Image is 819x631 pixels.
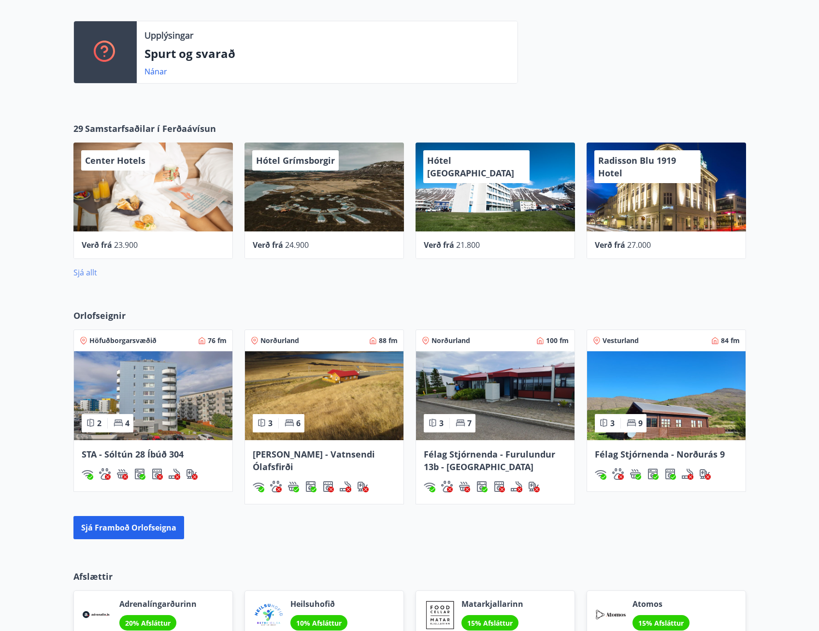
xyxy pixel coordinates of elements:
div: Heitur pottur [116,468,128,480]
div: Gæludýr [612,468,624,480]
p: Afslættir [73,570,746,583]
img: Dl16BY4EX9PAW649lg1C3oBuIaAsR6QVDQBO2cTm.svg [305,481,316,492]
span: Orlofseignir [73,309,126,322]
span: Verð frá [82,240,112,250]
span: Atomos [632,599,690,609]
span: Radisson Blu 1919 Hotel [598,155,676,179]
div: Þvottavél [647,468,659,480]
span: 10% Afsláttur [296,618,342,628]
span: 29 [73,122,83,135]
span: Heilsuhofið [290,599,347,609]
img: nH7E6Gw2rvWFb8XaSdRp44dhkQaj4PJkOoRYItBQ.svg [528,481,540,492]
div: Þurrkari [664,468,676,480]
span: 2 [97,418,101,429]
div: Reykingar / Vape [169,468,180,480]
span: 21.800 [456,240,480,250]
span: Norðurland [260,336,299,345]
div: Þvottavél [476,481,488,492]
img: pxcaIm5dSOV3FS4whs1soiYWTwFQvksT25a9J10C.svg [612,468,624,480]
span: Verð frá [595,240,625,250]
div: Gæludýr [270,481,282,492]
img: HJRyFFsYp6qjeUYhR4dAD8CaCEsnIFYZ05miwXoh.svg [82,468,93,480]
div: Hleðslustöð fyrir rafbíla [186,468,198,480]
p: Upplýsingar [144,29,193,42]
span: 9 [638,418,643,429]
span: Hótel Grímsborgir [256,155,335,166]
span: 3 [439,418,444,429]
img: HJRyFFsYp6qjeUYhR4dAD8CaCEsnIFYZ05miwXoh.svg [595,468,606,480]
p: Spurt og svarað [144,45,510,62]
img: h89QDIuHlAdpqTriuIvuEWkTH976fOgBEOOeu1mi.svg [630,468,641,480]
img: Paella dish [74,351,232,440]
img: hddCLTAnxqFUMr1fxmbGG8zWilo2syolR0f9UjPn.svg [322,481,334,492]
div: Heitur pottur [630,468,641,480]
span: 15% Afsláttur [638,618,684,628]
img: HJRyFFsYp6qjeUYhR4dAD8CaCEsnIFYZ05miwXoh.svg [424,481,435,492]
span: Verð frá [424,240,454,250]
span: Verð frá [253,240,283,250]
span: 6 [296,418,301,429]
img: pxcaIm5dSOV3FS4whs1soiYWTwFQvksT25a9J10C.svg [99,468,111,480]
div: Þráðlaust net [424,481,435,492]
span: 15% Afsláttur [467,618,513,628]
div: Reykingar / Vape [511,481,522,492]
img: Dl16BY4EX9PAW649lg1C3oBuIaAsR6QVDQBO2cTm.svg [134,468,145,480]
div: Þráðlaust net [595,468,606,480]
span: Félag Stjórnenda - Norðurás 9 [595,448,725,460]
div: Hleðslustöð fyrir rafbíla [699,468,711,480]
span: 100 fm [546,336,569,345]
div: Þurrkari [322,481,334,492]
span: 84 fm [721,336,740,345]
span: Center Hotels [85,155,145,166]
span: 24.900 [285,240,309,250]
span: 3 [610,418,615,429]
span: 7 [467,418,472,429]
div: Þvottavél [134,468,145,480]
div: Þurrkari [151,468,163,480]
span: Samstarfsaðilar í Ferðaávísun [85,122,216,135]
div: Reykingar / Vape [682,468,693,480]
div: Þvottavél [305,481,316,492]
img: h89QDIuHlAdpqTriuIvuEWkTH976fOgBEOOeu1mi.svg [459,481,470,492]
div: Gæludýr [99,468,111,480]
span: Matarkjallarinn [461,599,523,609]
span: Adrenalíngarðurinn [119,599,197,609]
div: Heitur pottur [459,481,470,492]
img: Dl16BY4EX9PAW649lg1C3oBuIaAsR6QVDQBO2cTm.svg [647,468,659,480]
img: QNIUl6Cv9L9rHgMXwuzGLuiJOj7RKqxk9mBFPqjq.svg [511,481,522,492]
span: STA - Sóltún 28 Íbúð 304 [82,448,184,460]
div: Gæludýr [441,481,453,492]
span: 3 [268,418,273,429]
span: 27.000 [627,240,651,250]
img: HJRyFFsYp6qjeUYhR4dAD8CaCEsnIFYZ05miwXoh.svg [253,481,264,492]
span: 20% Afsláttur [125,618,171,628]
img: QNIUl6Cv9L9rHgMXwuzGLuiJOj7RKqxk9mBFPqjq.svg [169,468,180,480]
span: 23.900 [114,240,138,250]
div: Reykingar / Vape [340,481,351,492]
button: Sjá framboð orlofseigna [73,516,184,539]
img: h89QDIuHlAdpqTriuIvuEWkTH976fOgBEOOeu1mi.svg [287,481,299,492]
span: [PERSON_NAME] - Vatnsendi Ólafsfirði [253,448,375,473]
img: QNIUl6Cv9L9rHgMXwuzGLuiJOj7RKqxk9mBFPqjq.svg [682,468,693,480]
img: Paella dish [587,351,746,440]
span: Félag Stjórnenda - Furulundur 13b - [GEOGRAPHIC_DATA] [424,448,555,473]
img: hddCLTAnxqFUMr1fxmbGG8zWilo2syolR0f9UjPn.svg [664,468,676,480]
img: h89QDIuHlAdpqTriuIvuEWkTH976fOgBEOOeu1mi.svg [116,468,128,480]
span: 76 fm [208,336,227,345]
span: Höfuðborgarsvæðið [89,336,157,345]
a: Nánar [144,66,167,77]
div: Þurrkari [493,481,505,492]
span: Vesturland [603,336,639,345]
div: Heitur pottur [287,481,299,492]
div: Hleðslustöð fyrir rafbíla [357,481,369,492]
img: Paella dish [416,351,575,440]
a: Sjá allt [73,267,97,278]
img: hddCLTAnxqFUMr1fxmbGG8zWilo2syolR0f9UjPn.svg [151,468,163,480]
img: nH7E6Gw2rvWFb8XaSdRp44dhkQaj4PJkOoRYItBQ.svg [699,468,711,480]
img: nH7E6Gw2rvWFb8XaSdRp44dhkQaj4PJkOoRYItBQ.svg [186,468,198,480]
span: Norðurland [431,336,470,345]
img: Dl16BY4EX9PAW649lg1C3oBuIaAsR6QVDQBO2cTm.svg [476,481,488,492]
span: Hótel [GEOGRAPHIC_DATA] [427,155,514,179]
img: Paella dish [245,351,403,440]
img: pxcaIm5dSOV3FS4whs1soiYWTwFQvksT25a9J10C.svg [270,481,282,492]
